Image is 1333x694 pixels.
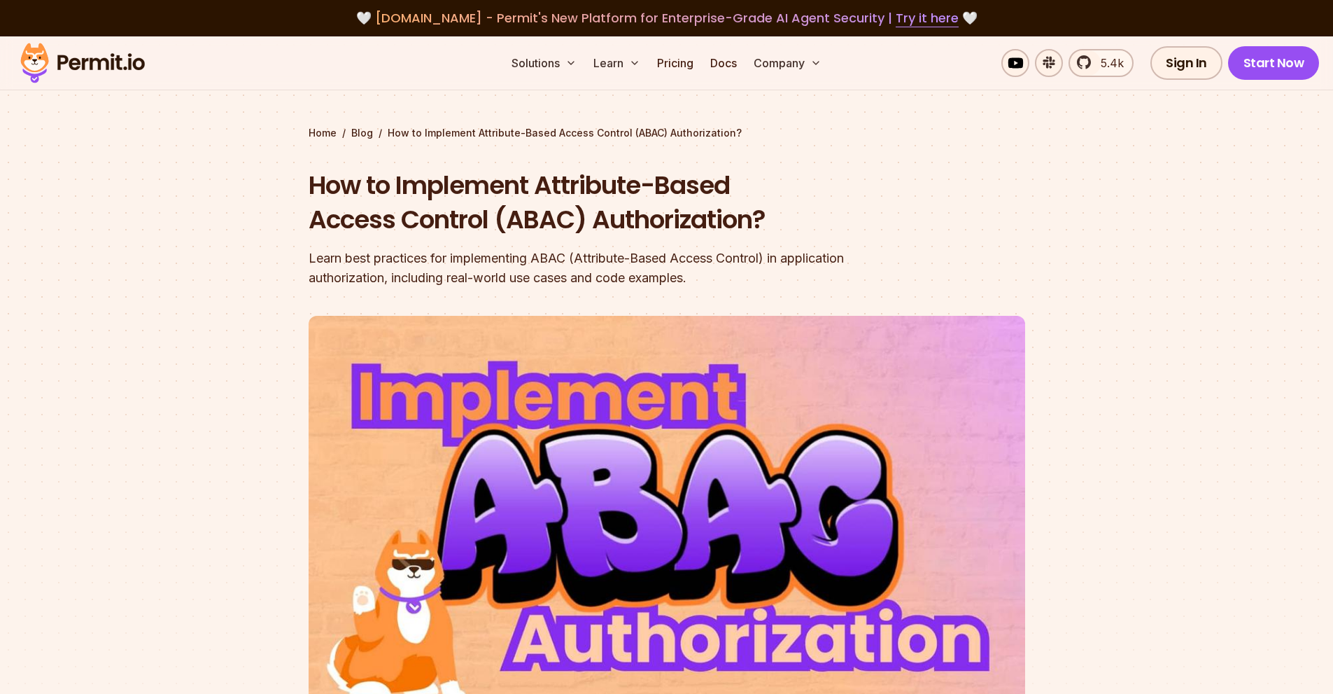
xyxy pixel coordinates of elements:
[309,249,846,288] div: Learn best practices for implementing ABAC (Attribute-Based Access Control) in application author...
[1092,55,1124,71] span: 5.4k
[351,126,373,140] a: Blog
[34,8,1299,28] div: 🤍 🤍
[14,39,151,87] img: Permit logo
[309,126,337,140] a: Home
[588,49,646,77] button: Learn
[309,168,846,237] h1: How to Implement Attribute-Based Access Control (ABAC) Authorization?
[1150,46,1222,80] a: Sign In
[896,9,959,27] a: Try it here
[651,49,699,77] a: Pricing
[705,49,742,77] a: Docs
[1068,49,1134,77] a: 5.4k
[309,126,1025,140] div: / /
[1228,46,1320,80] a: Start Now
[748,49,827,77] button: Company
[375,9,959,27] span: [DOMAIN_NAME] - Permit's New Platform for Enterprise-Grade AI Agent Security |
[506,49,582,77] button: Solutions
